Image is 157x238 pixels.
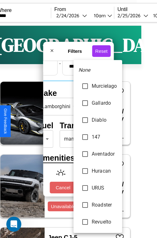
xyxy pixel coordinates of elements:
span: Diablo [92,116,117,124]
span: Aventador [92,150,117,158]
iframe: Intercom live chat [6,217,21,232]
span: Gallardo [92,99,117,107]
span: URUS [92,184,117,192]
div: Give Feedback [3,108,8,134]
em: None [78,66,90,74]
span: 147 [92,133,117,141]
span: Huracan [92,167,117,175]
span: Revuelto [92,218,117,226]
span: Roadster [92,201,117,209]
span: Murcielago [92,82,117,90]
